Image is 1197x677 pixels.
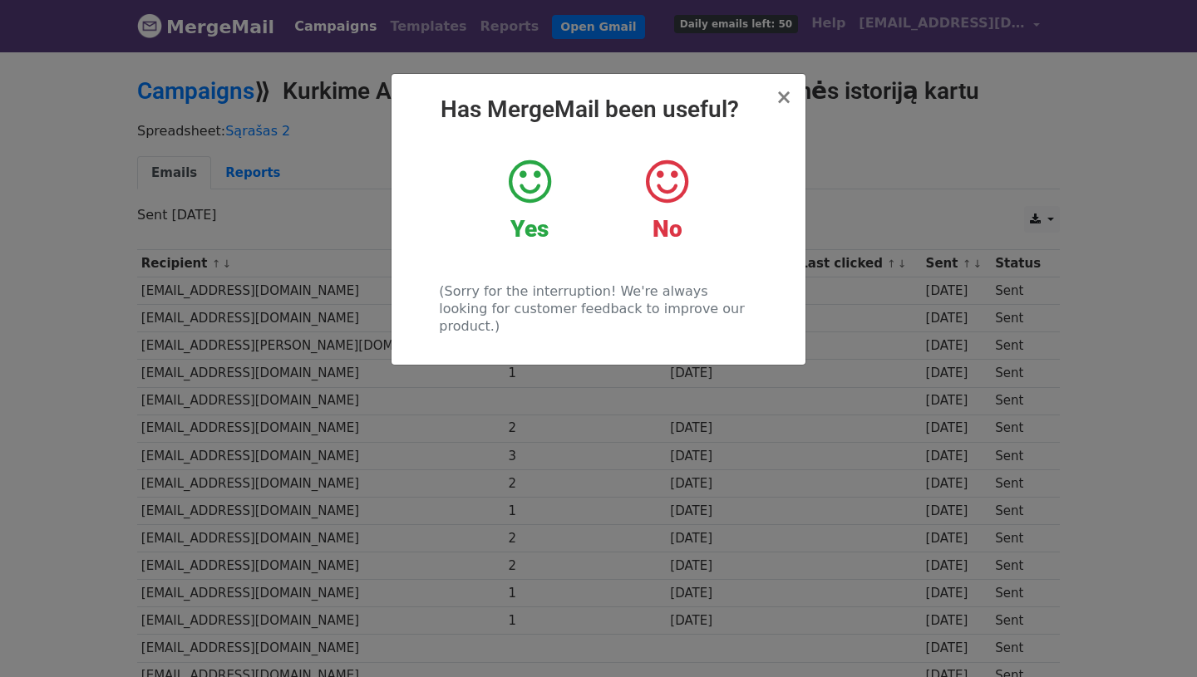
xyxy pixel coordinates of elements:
[510,215,549,243] strong: Yes
[405,96,792,124] h2: Has MergeMail been useful?
[439,282,757,335] p: (Sorry for the interruption! We're always looking for customer feedback to improve our product.)
[653,215,682,243] strong: No
[611,157,723,243] a: No
[474,157,586,243] a: Yes
[776,86,792,109] span: ×
[776,87,792,107] button: Close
